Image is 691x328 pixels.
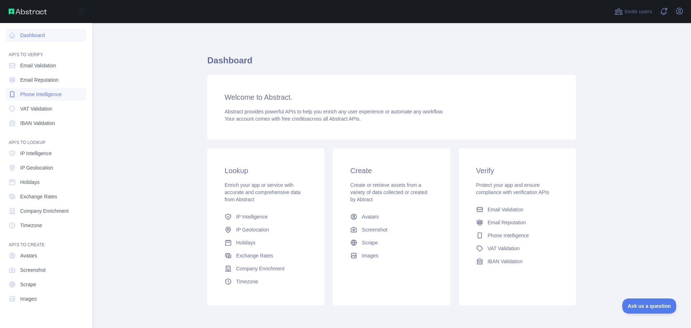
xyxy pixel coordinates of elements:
[225,182,301,202] span: Enrich your app or service with accurate and comprehensive data from Abstract
[473,255,561,268] a: IBAN Validation
[362,213,379,220] span: Avatars
[225,92,559,102] h3: Welcome to Abstract.
[20,76,59,84] span: Email Reputation
[222,275,310,288] a: Timezone
[20,62,56,69] span: Email Validation
[622,298,677,314] iframe: Toggle Customer Support
[222,236,310,249] a: Holidays
[20,295,37,302] span: Images
[6,219,86,232] a: Timezone
[6,190,86,203] a: Exchange Rates
[350,182,427,202] span: Create or retrieve assets from a variety of data collected or created by Abtract
[207,55,576,72] h1: Dashboard
[347,249,435,262] a: Images
[488,258,523,265] span: IBAN Validation
[20,120,55,127] span: IBAN Validation
[20,252,37,259] span: Avatars
[6,205,86,217] a: Company Enrichment
[225,166,307,176] h3: Lookup
[6,131,86,145] div: API'S TO LOOKUP
[488,232,529,239] span: Phone Intelligence
[6,117,86,130] a: IBAN Validation
[222,223,310,236] a: IP Geolocation
[488,219,526,226] span: Email Reputation
[6,278,86,291] a: Scrape
[20,105,52,112] span: VAT Validation
[222,210,310,223] a: IP Intelligence
[20,193,57,200] span: Exchange Rates
[347,210,435,223] a: Avatars
[473,242,561,255] a: VAT Validation
[222,249,310,262] a: Exchange Rates
[6,73,86,86] a: Email Reputation
[236,213,268,220] span: IP Intelligence
[20,164,53,171] span: IP Geolocation
[6,176,86,189] a: Holidays
[236,265,285,272] span: Company Enrichment
[6,59,86,72] a: Email Validation
[473,203,561,216] a: Email Validation
[473,229,561,242] a: Phone Intelligence
[20,281,36,288] span: Scrape
[488,245,520,252] span: VAT Validation
[20,222,42,229] span: Timezone
[20,207,69,215] span: Company Enrichment
[624,8,652,16] span: Invite users
[488,206,523,213] span: Email Validation
[350,166,433,176] h3: Create
[476,182,549,195] span: Protect your app and ensure compliance with verification APIs
[20,179,40,186] span: Holidays
[236,252,273,259] span: Exchange Rates
[6,147,86,160] a: IP Intelligence
[6,161,86,174] a: IP Geolocation
[6,264,86,277] a: Screenshot
[476,166,559,176] h3: Verify
[347,223,435,236] a: Screenshot
[362,239,378,246] span: Scrape
[20,266,46,274] span: Screenshot
[9,9,47,14] img: Abstract API
[362,226,387,233] span: Screenshot
[6,88,86,101] a: Phone Intelligence
[6,233,86,248] div: API'S TO CREATE
[347,236,435,249] a: Scrape
[613,6,654,17] button: Invite users
[20,150,52,157] span: IP Intelligence
[236,239,256,246] span: Holidays
[6,43,86,58] div: API'S TO VERIFY
[222,262,310,275] a: Company Enrichment
[6,249,86,262] a: Avatars
[282,116,307,122] span: free credits
[473,216,561,229] a: Email Reputation
[225,109,444,114] span: Abstract provides powerful APIs to help you enrich any user experience or automate any workflow.
[6,292,86,305] a: Images
[6,102,86,115] a: VAT Validation
[225,116,361,122] span: Your account comes with across all Abstract APIs.
[236,278,258,285] span: Timezone
[236,226,269,233] span: IP Geolocation
[20,91,62,98] span: Phone Intelligence
[362,252,378,259] span: Images
[6,29,86,42] a: Dashboard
